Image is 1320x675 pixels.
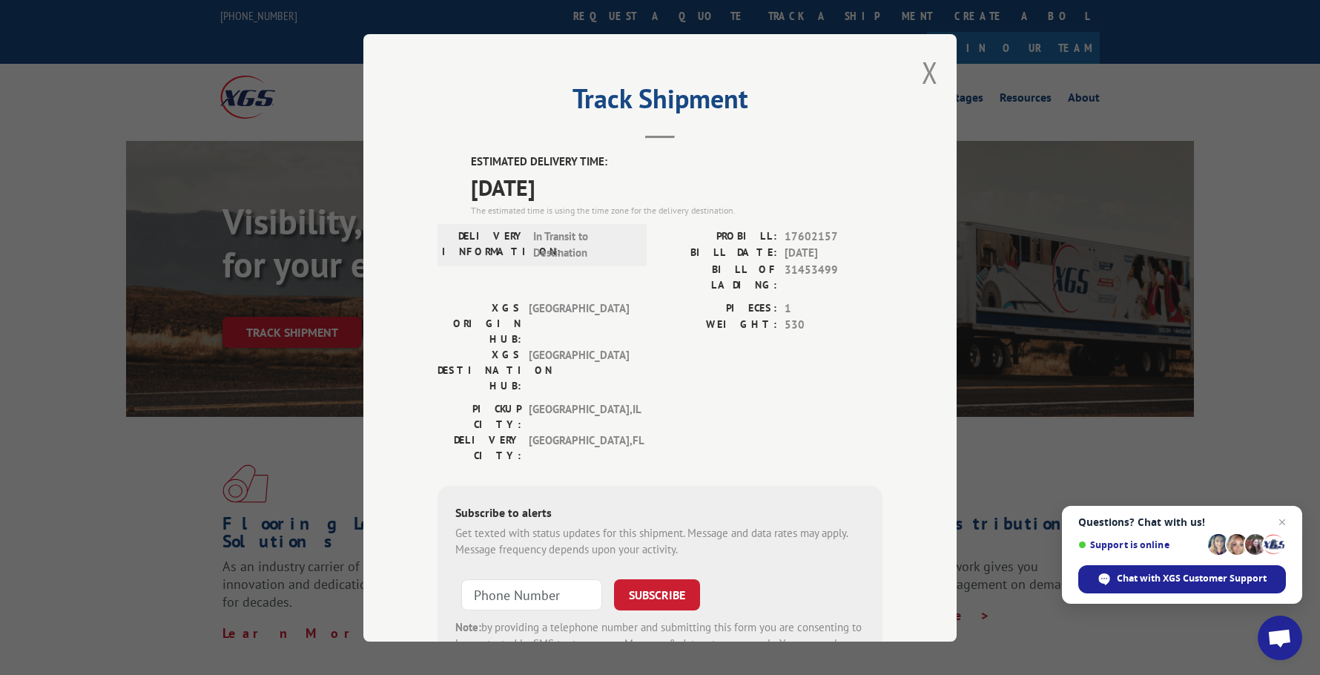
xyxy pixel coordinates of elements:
[455,619,865,669] div: by providing a telephone number and submitting this form you are consenting to be contacted by SM...
[461,579,602,610] input: Phone Number
[438,346,521,393] label: XGS DESTINATION HUB:
[785,317,882,334] span: 530
[660,261,777,292] label: BILL OF LADING:
[529,401,629,432] span: [GEOGRAPHIC_DATA] , IL
[660,317,777,334] label: WEIGHT:
[471,203,882,217] div: The estimated time is using the time zone for the delivery destination.
[438,401,521,432] label: PICKUP CITY:
[438,300,521,346] label: XGS ORIGIN HUB:
[455,619,481,633] strong: Note:
[785,261,882,292] span: 31453499
[785,245,882,262] span: [DATE]
[660,228,777,245] label: PROBILL:
[614,579,700,610] button: SUBSCRIBE
[785,228,882,245] span: 17602157
[785,300,882,317] span: 1
[438,432,521,463] label: DELIVERY CITY:
[660,300,777,317] label: PIECES:
[438,88,882,116] h2: Track Shipment
[442,228,526,261] label: DELIVERY INFORMATION:
[1117,572,1267,585] span: Chat with XGS Customer Support
[1258,616,1302,660] div: Open chat
[533,228,633,261] span: In Transit to Destination
[660,245,777,262] label: BILL DATE:
[529,432,629,463] span: [GEOGRAPHIC_DATA] , FL
[1273,513,1291,531] span: Close chat
[1078,539,1203,550] span: Support is online
[455,503,865,524] div: Subscribe to alerts
[455,524,865,558] div: Get texted with status updates for this shipment. Message and data rates may apply. Message frequ...
[529,300,629,346] span: [GEOGRAPHIC_DATA]
[529,346,629,393] span: [GEOGRAPHIC_DATA]
[1078,516,1286,528] span: Questions? Chat with us!
[471,154,882,171] label: ESTIMATED DELIVERY TIME:
[922,53,938,92] button: Close modal
[1078,565,1286,593] div: Chat with XGS Customer Support
[471,170,882,203] span: [DATE]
